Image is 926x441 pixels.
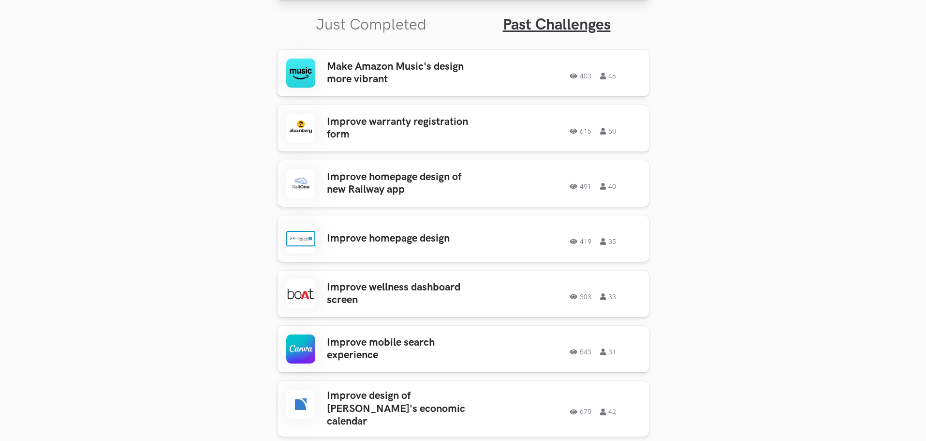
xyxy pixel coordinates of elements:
[327,281,478,307] h3: Improve wellness dashboard screen
[600,73,616,79] span: 46
[327,336,478,362] h3: Improve mobile search experience
[570,183,591,190] span: 491
[278,50,649,96] a: Make Amazon Music's design more vibrant40346
[503,15,611,34] a: Past Challenges
[570,238,591,245] span: 419
[600,238,616,245] span: 35
[570,73,591,79] span: 403
[600,349,616,355] span: 31
[327,390,478,428] h3: Improve design of [PERSON_NAME]'s economic calendar
[327,61,478,86] h3: Make Amazon Music's design more vibrant
[570,128,591,135] span: 615
[570,349,591,355] span: 543
[278,105,649,152] a: Improve warranty registration form61550
[278,381,649,437] a: Improve design of [PERSON_NAME]'s economic calendar 670 42
[327,232,478,245] h3: Improve homepage design
[278,326,649,372] a: Improve mobile search experience 543 31
[570,409,591,415] span: 670
[278,271,649,317] a: Improve wellness dashboard screen30333
[327,171,478,197] h3: Improve homepage design of new Railway app
[316,15,426,34] a: Just Completed
[600,409,616,415] span: 42
[327,116,478,141] h3: Improve warranty registration form
[600,183,616,190] span: 40
[570,293,591,300] span: 303
[278,160,649,207] a: Improve homepage design of new Railway app49140
[600,128,616,135] span: 50
[600,293,616,300] span: 33
[278,215,649,262] a: Improve homepage design41935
